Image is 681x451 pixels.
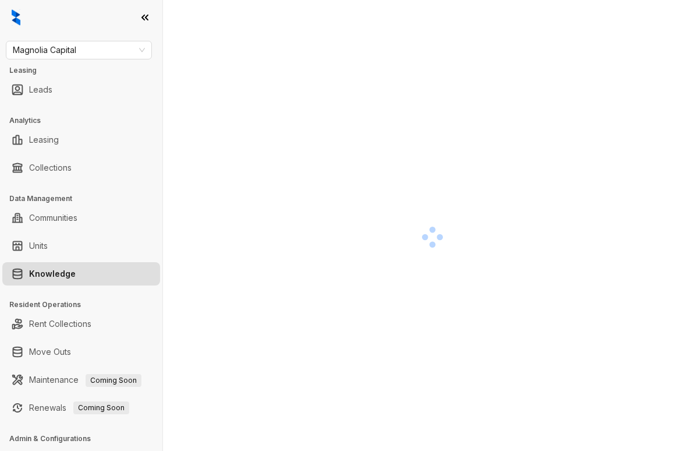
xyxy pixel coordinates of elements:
li: Knowledge [2,262,160,286]
h3: Analytics [9,115,162,126]
a: Knowledge [29,262,76,286]
li: Leasing [2,128,160,151]
li: Leads [2,78,160,101]
li: Maintenance [2,368,160,392]
a: Move Outs [29,340,71,364]
h3: Resident Operations [9,300,162,310]
h3: Admin & Configurations [9,434,162,444]
li: Move Outs [2,340,160,364]
li: Renewals [2,396,160,420]
a: Collections [29,156,72,179]
a: Communities [29,206,77,230]
h3: Data Management [9,193,162,204]
span: Coming Soon [73,401,129,414]
a: RenewalsComing Soon [29,396,129,420]
li: Collections [2,156,160,179]
a: Leads [29,78,52,101]
a: Leasing [29,128,59,151]
img: logo [12,9,20,26]
span: Coming Soon [86,374,141,387]
a: Rent Collections [29,312,91,336]
li: Communities [2,206,160,230]
span: Magnolia Capital [13,41,145,59]
h3: Leasing [9,65,162,76]
li: Rent Collections [2,312,160,336]
a: Units [29,234,48,258]
li: Units [2,234,160,258]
